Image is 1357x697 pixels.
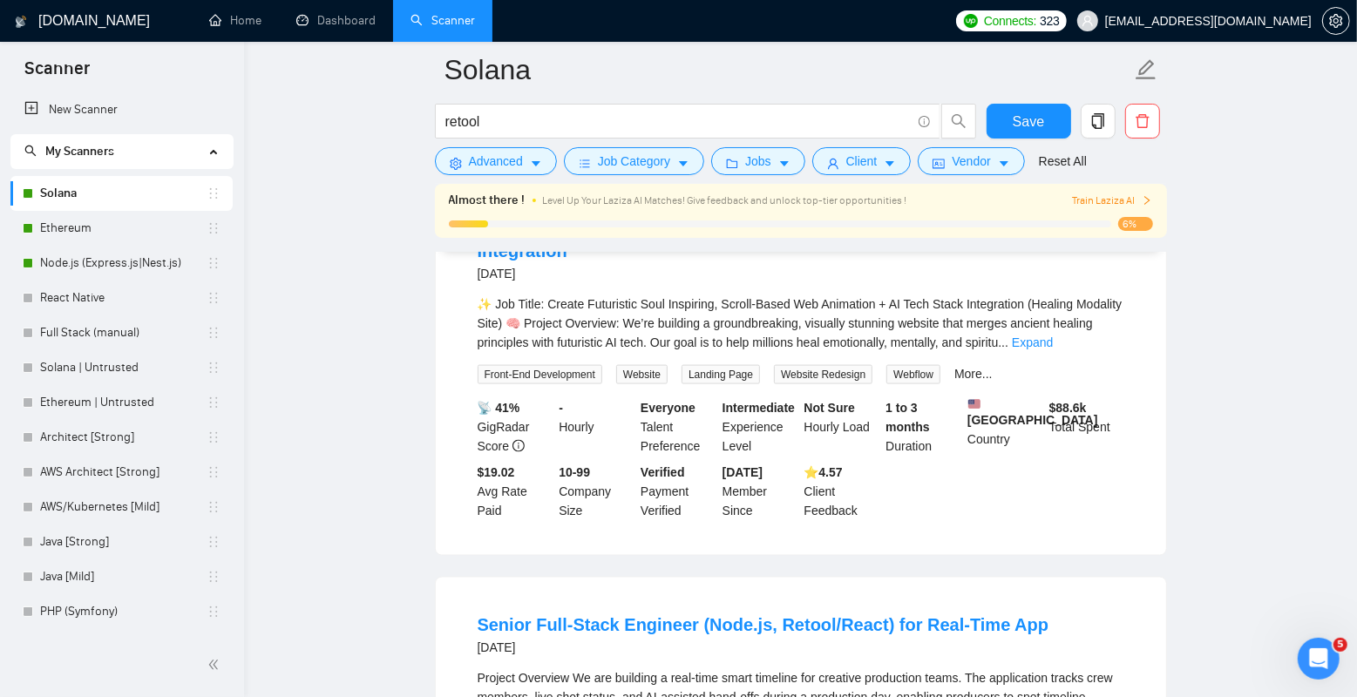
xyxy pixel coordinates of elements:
span: user [1082,15,1094,27]
a: Solana | Untrusted [40,350,207,385]
div: Client Feedback [801,463,883,520]
span: holder [207,396,221,409]
b: - [559,401,563,415]
a: setting [1322,14,1350,28]
div: Experience Level [719,398,801,456]
span: ... [998,335,1008,349]
a: Architect [Strong] [40,420,207,455]
button: userClientcaret-down [812,147,912,175]
span: Jobs [745,152,771,171]
span: holder [207,605,221,619]
span: Client [846,152,878,171]
span: Front-End Development [478,365,602,384]
b: 10-99 [559,465,590,479]
div: GigRadar Score [474,398,556,456]
b: $ 88.6k [1049,401,1087,415]
div: [DATE] [478,637,1049,658]
span: setting [1323,14,1349,28]
button: copy [1081,104,1116,139]
span: holder [207,291,221,305]
li: Architect [Strong] [10,420,233,455]
span: holder [207,221,221,235]
a: homeHome [209,13,261,28]
li: React Native [10,281,233,315]
b: [DATE] [723,465,763,479]
a: Solana [40,176,207,211]
b: Everyone [641,401,695,415]
a: Java [Mild] [40,559,207,594]
button: barsJob Categorycaret-down [564,147,704,175]
span: holder [207,500,221,514]
button: setting [1322,7,1350,35]
a: Full Stack (manual) [40,315,207,350]
span: 5 [1333,638,1347,652]
span: info-circle [512,440,525,452]
span: Webflow [886,365,940,384]
div: Total Spent [1046,398,1128,456]
a: dashboardDashboard [296,13,376,28]
button: delete [1125,104,1160,139]
b: Not Sure [804,401,855,415]
span: holder [207,430,221,444]
b: $19.02 [478,465,515,479]
div: Member Since [719,463,801,520]
a: More... [954,367,993,381]
span: Website [616,365,668,384]
span: Vendor [952,152,990,171]
div: Company Size [555,463,637,520]
b: Intermediate [723,401,795,415]
span: holder [207,535,221,549]
span: idcard [933,157,945,170]
iframe: Intercom live chat [1298,638,1340,680]
li: Full Stack (manual) [10,315,233,350]
li: Ethereum | Untrusted [10,385,233,420]
span: bars [579,157,591,170]
li: Java [Strong] [10,524,233,559]
b: Verified [641,465,685,479]
span: info-circle [919,116,930,127]
b: ⭐️ 4.57 [804,465,843,479]
div: Hourly [555,398,637,456]
a: AWS/Kubernetes [Mild] [40,490,207,524]
span: Scanner [10,56,104,92]
button: Train Laziza AI [1072,193,1152,209]
li: Solana | Untrusted [10,350,233,385]
span: Save [1013,111,1044,132]
div: Country [964,398,1046,456]
span: holder [207,256,221,270]
span: Website Redesign [774,365,872,384]
span: holder [207,186,221,200]
span: user [827,157,839,170]
a: New Scanner [24,92,219,127]
div: Payment Verified [637,463,719,520]
span: Connects: [984,11,1036,30]
b: 1 to 3 months [885,401,930,434]
a: AWS Architect [Strong] [40,455,207,490]
span: folder [726,157,738,170]
span: 6% [1118,217,1153,231]
div: ✨ Job Title: Create Futuristic Soul Inspiring, Scroll-Based Web Animation + AI Tech Stack Integra... [478,294,1124,352]
img: upwork-logo.png [964,14,978,28]
span: Landing Page [682,365,760,384]
a: Reset All [1039,152,1087,171]
a: Expand [1012,335,1053,349]
span: delete [1126,113,1159,129]
span: search [942,113,975,129]
span: copy [1082,113,1115,129]
a: Ethereum | Untrusted [40,385,207,420]
span: caret-down [884,157,896,170]
span: Almost there ! [449,191,526,210]
a: searchScanner [410,13,475,28]
button: settingAdvancedcaret-down [435,147,557,175]
li: AWS/Kubernetes [Mild] [10,490,233,524]
b: 📡 41% [478,401,520,415]
span: 323 [1040,11,1059,30]
div: Talent Preference [637,398,719,456]
div: [DATE] [478,263,1124,284]
a: PHP (Symfony) [40,594,207,629]
li: Ethereum [10,211,233,246]
span: holder [207,326,221,340]
span: right [1142,195,1152,206]
span: My Scanners [24,144,114,159]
